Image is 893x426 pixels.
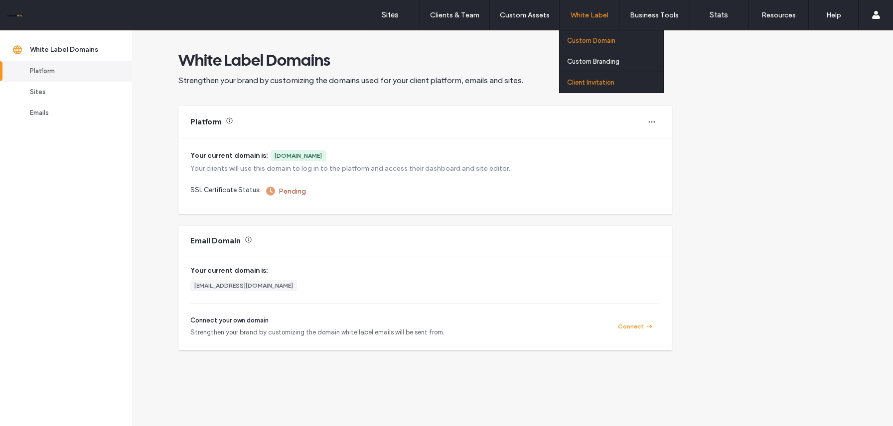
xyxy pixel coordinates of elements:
[30,87,111,97] div: Sites
[265,185,306,197] div: Pending
[190,316,445,325] span: Connect your own domain
[178,50,330,70] span: White Label Domains
[190,327,445,337] span: Strengthen your brand by customizing the domain white label emails will be sent from.
[30,66,111,76] div: Platform
[567,30,663,51] a: Custom Domain
[826,11,841,19] label: Help
[761,11,796,19] label: Resources
[194,281,293,290] div: [EMAIL_ADDRESS][DOMAIN_NAME]
[190,150,268,161] span: Your current domain is:
[567,79,614,86] label: Client Invitation
[178,75,523,86] span: Strengthen your brand by customizing the domains used for your client platform, emails and sites.
[567,58,619,65] label: Custom Branding
[190,185,261,197] span: SSL Certificate Status:
[567,72,663,93] a: Client Invitation
[30,45,111,55] div: White Label Domains
[382,10,399,19] label: Sites
[23,7,43,16] span: Help
[567,37,615,44] label: Custom Domain
[190,116,222,127] div: Platform
[710,10,728,19] label: Stats
[500,11,550,19] label: Custom Assets
[190,235,241,246] div: Email Domain
[567,51,663,72] a: Custom Branding
[190,265,660,276] span: Your current domain is:
[611,320,660,332] button: Connect
[571,11,608,19] label: White Label
[430,11,479,19] label: Clients & Team
[190,164,660,173] div: Your clients will use this domain to log in to the platform and access their dashboard and site e...
[30,108,111,118] div: Emails
[275,151,322,160] div: [DOMAIN_NAME]
[630,11,679,19] label: Business Tools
